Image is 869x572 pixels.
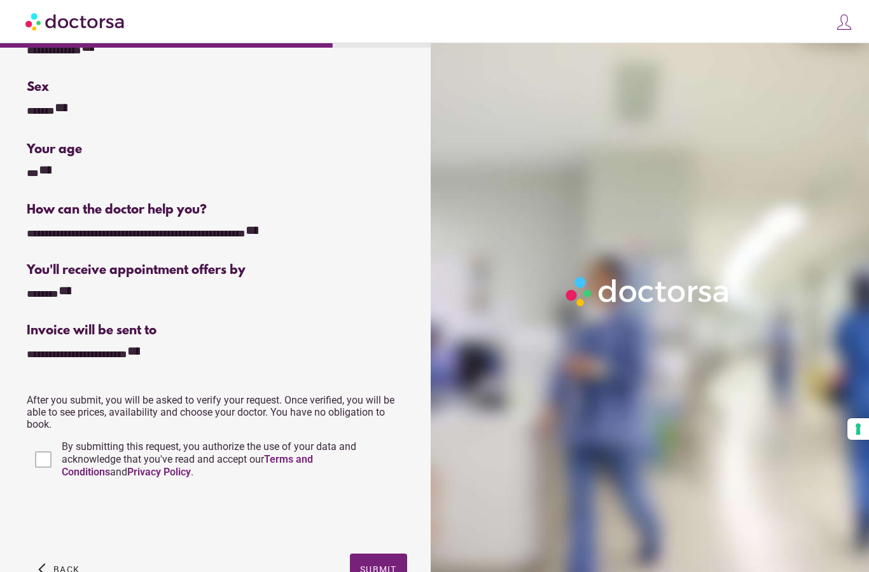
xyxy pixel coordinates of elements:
p: After you submit, you will be asked to verify your request. Once verified, you will be able to se... [27,394,407,430]
span: By submitting this request, you authorize the use of your data and acknowledge that you've read a... [62,440,356,478]
img: Doctorsa.com [25,7,126,36]
div: Sex [27,80,407,95]
div: You'll receive appointment offers by [27,263,407,278]
img: icons8-customer-100.png [835,13,853,31]
div: Your age [27,142,215,157]
div: Invoice will be sent to [27,323,407,338]
button: Your consent preferences for tracking technologies [847,418,869,440]
iframe: reCAPTCHA [27,491,220,541]
a: Terms and Conditions [62,453,313,478]
a: Privacy Policy [127,466,191,478]
img: Logo-Doctorsa-trans-White-partial-flat.png [561,272,735,311]
div: How can the doctor help you? [27,203,407,217]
